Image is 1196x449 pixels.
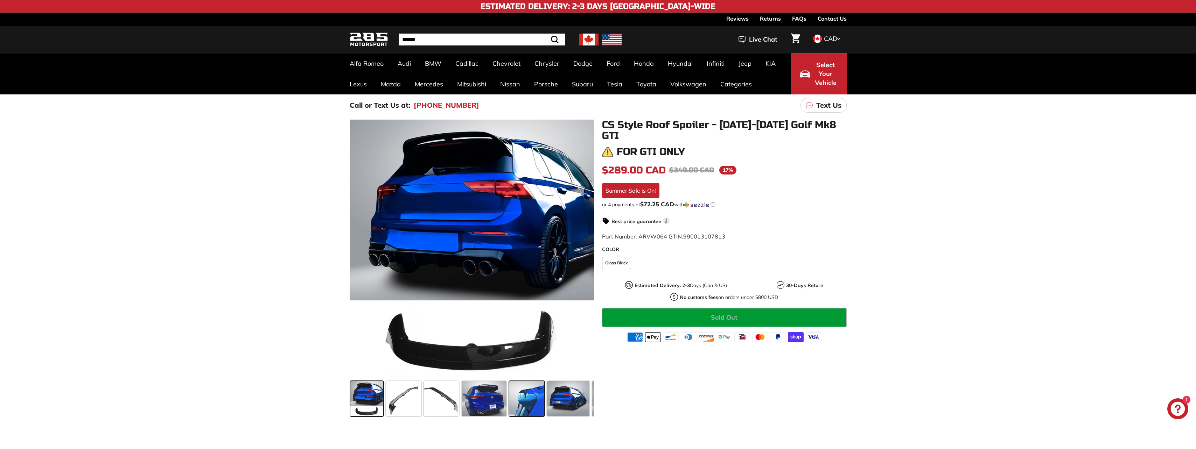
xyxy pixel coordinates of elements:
[408,74,450,94] a: Mercedes
[791,53,847,94] button: Select Your Vehicle
[602,308,847,327] button: Sold Out
[680,294,778,301] p: on orders under $800 USD
[749,35,777,44] span: Live Chat
[635,282,690,288] strong: Estimated Delivery: 2-3
[732,53,758,74] a: Jeep
[627,53,661,74] a: Honda
[786,282,823,288] strong: 30-Days Return
[629,74,663,94] a: Toyota
[602,246,847,253] label: COLOR
[565,74,600,94] a: Subaru
[645,332,661,342] img: apple_pay
[448,53,485,74] a: Cadillac
[814,60,838,87] span: Select Your Vehicle
[343,53,391,74] a: Alfa Romeo
[726,13,749,24] a: Reviews
[758,53,783,74] a: KIA
[450,74,493,94] a: Mitsubishi
[663,332,679,342] img: bancontact
[669,166,714,174] span: $349.00 CAD
[734,332,750,342] img: ideal
[788,332,804,342] img: shopify_pay
[700,53,732,74] a: Infiniti
[350,100,410,111] p: Call or Text Us at:
[770,332,786,342] img: paypal
[527,53,566,74] a: Chrysler
[343,74,374,94] a: Lexus
[350,31,388,48] img: Logo_285_Motorsport_areodynamics_components
[683,233,725,240] span: 990013107813
[684,202,709,208] img: Sezzle
[713,74,759,94] a: Categories
[635,282,727,289] p: Days (Can & US)
[391,53,418,74] a: Audi
[611,218,661,224] strong: Best price guarantee
[729,31,786,48] button: Live Chat
[680,294,718,300] strong: No customs fees
[663,218,670,224] span: i
[800,98,847,113] a: Text Us
[602,201,847,208] div: or 4 payments of with
[663,74,713,94] a: Volkswagen
[602,201,847,208] div: or 4 payments of$72.25 CADwithSezzle Click to learn more about Sezzle
[527,74,565,94] a: Porsche
[602,147,613,158] img: warning.png
[602,164,666,176] span: $289.00 CAD
[481,2,715,10] h4: Estimated Delivery: 2-3 Days [GEOGRAPHIC_DATA]-Wide
[752,332,768,342] img: master
[661,53,700,74] a: Hyundai
[602,120,847,141] h1: CS Style Roof Spoiler - [DATE]-[DATE] Golf Mk8 GTI
[374,74,408,94] a: Mazda
[824,35,837,43] span: CAD
[414,100,479,111] a: [PHONE_NUMBER]
[719,166,736,174] span: 17%
[627,332,643,342] img: american_express
[711,313,737,321] span: Sold Out
[485,53,527,74] a: Chevrolet
[806,332,821,342] img: visa
[399,34,565,45] input: Search
[792,13,806,24] a: FAQs
[818,13,847,24] a: Contact Us
[600,74,629,94] a: Tesla
[600,53,627,74] a: Ford
[640,200,674,208] span: $72.25 CAD
[493,74,527,94] a: Nissan
[617,147,685,157] h3: For GTI only
[699,332,714,342] img: discover
[566,53,600,74] a: Dodge
[602,183,659,198] div: Summer Sale is On!
[418,53,448,74] a: BMW
[681,332,697,342] img: diners_club
[786,28,804,51] a: Cart
[1165,398,1190,421] inbox-online-store-chat: Shopify online store chat
[602,233,725,240] span: Part Number: ARVW064 GTIN:
[816,100,841,111] p: Text Us
[716,332,732,342] img: google_pay
[760,13,781,24] a: Returns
